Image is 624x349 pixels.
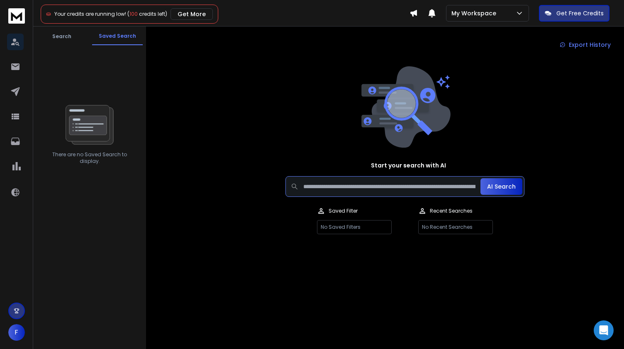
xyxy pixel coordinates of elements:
span: ( credits left) [127,10,167,17]
img: logo [8,8,25,24]
button: Get Free Credits [539,5,609,22]
p: No Saved Filters [317,220,392,234]
a: Export History [553,36,617,53]
div: Open Intercom Messenger [594,320,614,340]
button: F [8,324,25,341]
p: Get Free Credits [556,9,604,17]
button: AI Search [480,178,522,195]
span: 100 [129,10,138,17]
button: Get More [171,8,213,20]
p: Recent Searches [430,208,473,214]
button: Search [37,28,87,45]
p: Saved Filter [329,208,358,214]
img: image [359,66,451,148]
button: Saved Search [92,28,143,45]
h1: Start your search with AI [371,161,446,170]
span: Your credits are running low! [54,10,126,17]
p: No Recent Searches [418,220,493,234]
p: My Workspace [451,9,500,17]
p: There are no Saved Search to display. [43,151,136,165]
